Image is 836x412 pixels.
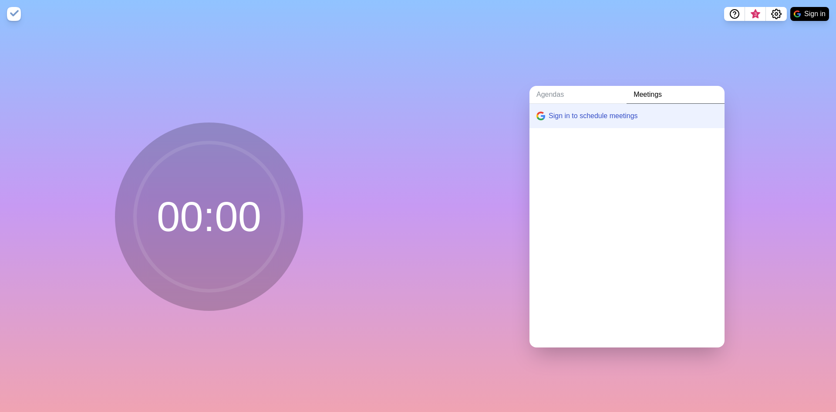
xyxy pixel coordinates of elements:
span: 3 [752,11,759,18]
button: Help [724,7,745,21]
button: Settings [766,7,787,21]
button: Sign in [790,7,829,21]
button: What’s new [745,7,766,21]
a: Agendas [529,86,627,104]
img: google logo [794,10,801,17]
img: google logo [536,112,545,120]
button: Sign in to schedule meetings [529,104,725,128]
a: Meetings [627,86,725,104]
img: timeblocks logo [7,7,21,21]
